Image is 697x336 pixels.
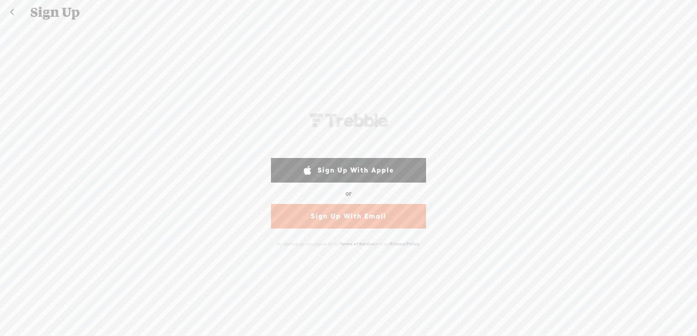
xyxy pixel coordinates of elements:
[24,0,674,24] div: Sign Up
[390,241,419,246] a: Privacy Policy
[271,204,426,229] a: Sign Up With Email
[269,236,428,251] div: By signing up, you agree to our and our .
[345,186,352,201] div: or
[340,241,374,246] a: Terms of Service
[271,158,426,183] a: Sign Up With Apple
